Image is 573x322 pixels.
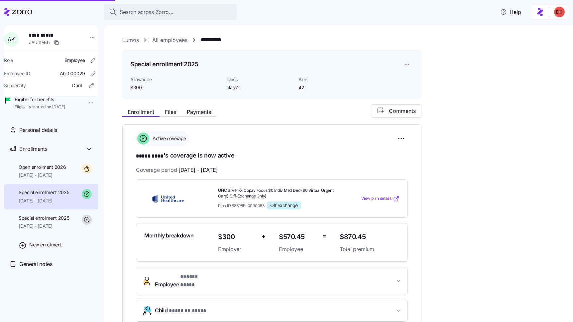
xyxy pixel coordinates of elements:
span: Coverage period [136,166,218,174]
span: Class [226,76,293,83]
span: [DATE] - [DATE] [178,166,218,174]
span: [DATE] - [DATE] [19,223,69,229]
span: A K [8,37,15,42]
span: Eligible for benefits [15,96,65,103]
span: Ab-000029 [60,70,85,77]
h1: 's coverage is now active [136,151,408,161]
span: Sub-entity [4,82,26,89]
span: View plan details [361,195,392,202]
span: New enrollment [29,241,62,248]
span: Active coverage [151,135,186,142]
span: Special enrollment 2025 [19,189,69,196]
span: a8fa956b [29,39,50,46]
span: Payments [187,109,211,115]
span: $300 [218,231,256,242]
span: Comments [389,107,416,115]
a: Lumos [122,36,139,44]
span: Employee [64,57,85,64]
span: Child [155,306,207,315]
span: Enrollments [19,145,47,153]
span: $300 [130,84,221,91]
button: Help [495,5,526,19]
span: Plan ID: 68398FL0030053 [218,203,265,208]
span: Personal details [19,126,57,134]
span: Search across Zorro... [120,8,173,16]
span: Help [500,8,521,16]
span: Age [298,76,365,83]
span: Total premium [340,245,400,253]
span: $870.45 [340,231,400,242]
span: Employer [218,245,256,253]
span: General notes [19,260,53,268]
span: = [322,231,326,241]
span: Monthly breakdown [144,231,194,240]
span: UHC Silver-X Copay Focus $0 Indiv Med Ded ($0 Virtual Urgent Care) (Off-Exchange Only) [218,188,334,199]
button: Search across Zorro... [104,4,237,20]
span: Off exchange [270,202,298,208]
span: Employee [155,273,211,289]
span: Employee [279,245,317,253]
span: Employee ID [4,70,30,77]
span: [DATE] - [DATE] [19,197,69,204]
span: 42 [298,84,365,91]
span: Role [4,57,13,64]
span: Dori1 [72,82,82,89]
h1: Special enrollment 2025 [130,60,198,68]
img: UnitedHealthcare [144,191,192,206]
a: View plan details [361,195,400,202]
img: 53e82853980611afef66768ee98075c5 [554,7,565,17]
span: Open enrollment 2026 [19,164,66,170]
span: [DATE] - [DATE] [19,172,66,178]
span: class2 [226,84,293,91]
span: Special enrollment 2025 [19,215,69,221]
span: Enrollment [128,109,154,115]
span: Files [165,109,176,115]
span: Eligibility started on [DATE] [15,104,65,110]
span: + [262,231,266,241]
button: Comments [372,104,421,118]
span: Allowance [130,76,221,83]
a: All employees [152,36,187,44]
span: $570.45 [279,231,317,242]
